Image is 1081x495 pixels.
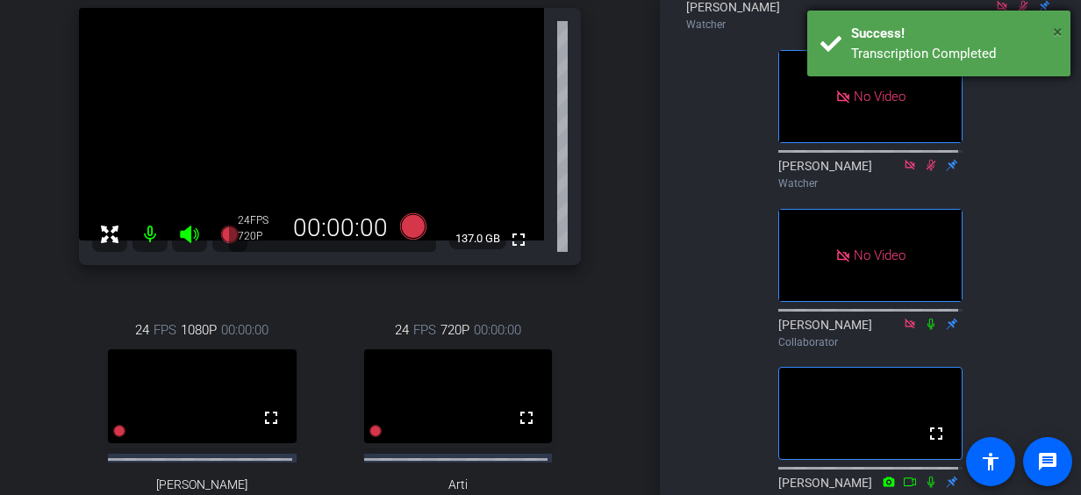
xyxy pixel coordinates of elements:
[980,451,1001,472] mat-icon: accessibility
[238,229,282,243] div: 720P
[851,44,1057,64] div: Transcription Completed
[516,407,537,428] mat-icon: fullscreen
[250,214,268,226] span: FPS
[474,320,521,340] span: 00:00:00
[181,320,217,340] span: 1080P
[926,423,947,444] mat-icon: fullscreen
[221,320,268,340] span: 00:00:00
[851,24,1057,44] div: Success!
[686,17,1055,32] div: Watcher
[854,89,906,104] span: No Video
[238,213,282,227] div: 24
[154,320,176,340] span: FPS
[508,229,529,250] mat-icon: fullscreen
[282,213,399,243] div: 00:00:00
[135,320,149,340] span: 24
[1053,21,1063,42] span: ×
[449,228,506,249] span: 137.0 GB
[1053,18,1063,45] button: Close
[413,320,436,340] span: FPS
[778,157,963,191] div: [PERSON_NAME]
[854,247,906,262] span: No Video
[448,477,468,492] span: Arti
[395,320,409,340] span: 24
[1037,451,1058,472] mat-icon: message
[156,477,247,492] span: [PERSON_NAME]
[778,316,963,350] div: [PERSON_NAME]
[261,407,282,428] mat-icon: fullscreen
[440,320,469,340] span: 720P
[778,334,963,350] div: Collaborator
[778,176,963,191] div: Watcher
